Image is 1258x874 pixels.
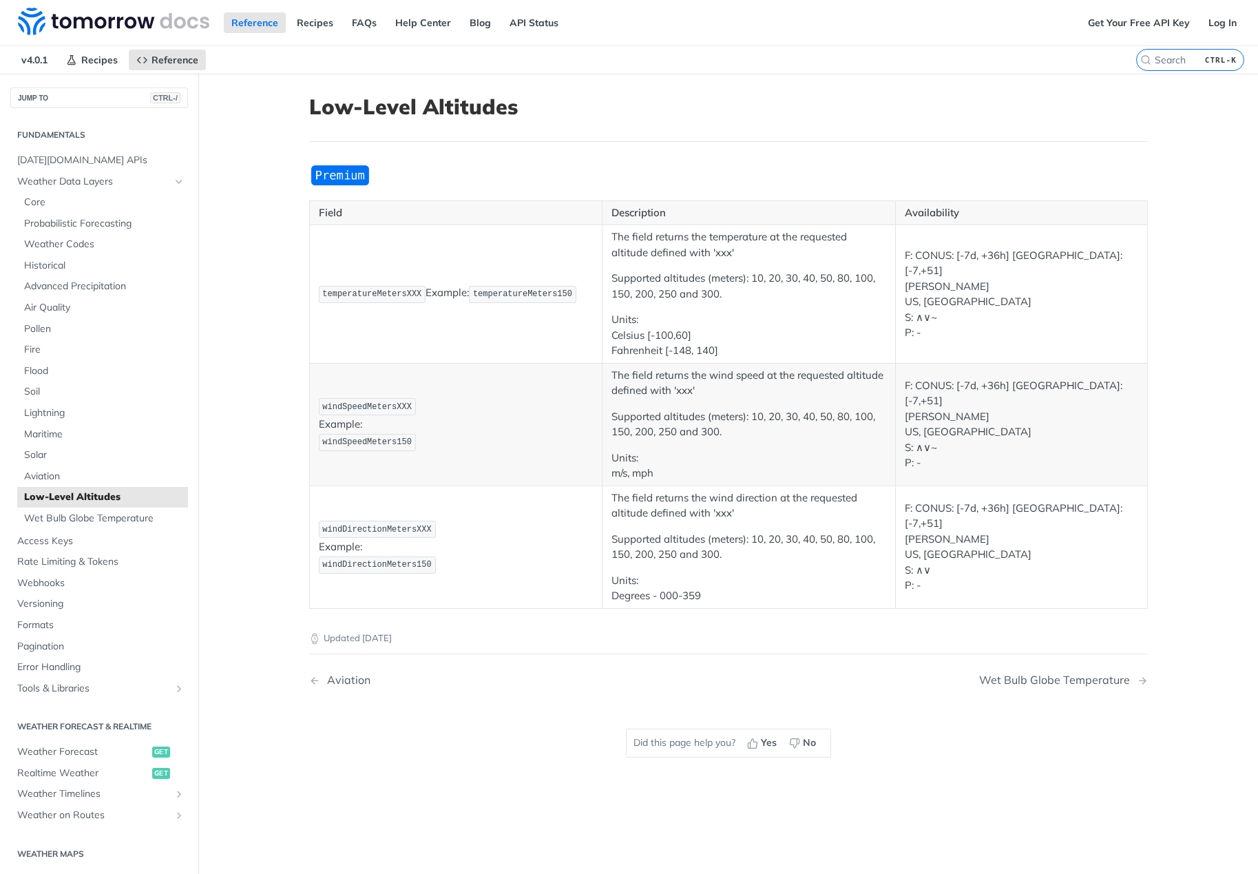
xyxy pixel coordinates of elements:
a: Wet Bulb Globe Temperature [17,508,188,529]
span: Wet Bulb Globe Temperature [24,512,185,526]
a: Rate Limiting & Tokens [10,552,188,572]
a: [DATE][DOMAIN_NAME] APIs [10,150,188,171]
span: windDirectionMetersXXX [322,525,431,534]
span: Solar [24,448,185,462]
a: Flood [17,361,188,382]
button: Yes [742,733,784,753]
a: Help Center [388,12,459,33]
span: Tools & Libraries [17,682,170,696]
button: JUMP TOCTRL-/ [10,87,188,108]
a: Weather Codes [17,234,188,255]
a: Error Handling [10,657,188,678]
a: Formats [10,615,188,636]
a: Previous Page: Aviation [309,674,669,687]
span: Weather Codes [24,238,185,251]
p: The field returns the temperature at the requested altitude defined with 'xxx' [611,229,886,260]
span: Error Handling [17,660,185,674]
span: Pollen [24,322,185,336]
a: Reference [224,12,286,33]
span: Recipes [81,54,118,66]
span: Webhooks [17,576,185,590]
span: Rate Limiting & Tokens [17,555,185,569]
span: Reference [151,54,198,66]
span: Advanced Precipitation [24,280,185,293]
span: Weather Timelines [17,787,170,801]
a: Historical [17,256,188,276]
span: CTRL-/ [150,92,180,103]
p: Example: [319,519,594,574]
span: Lightning [24,406,185,420]
p: Supported altitudes (meters): 10, 20, 30, 40, 50, 80, 100, 150, 200, 250 and 300. [611,532,886,563]
a: Reference [129,50,206,70]
p: Units: Celsius [-100,60] Fahrenheit [-148, 140] [611,312,886,359]
span: Weather on Routes [17,809,170,822]
a: Versioning [10,594,188,614]
a: Weather Data LayersHide subpages for Weather Data Layers [10,171,188,192]
a: Next Page: Wet Bulb Globe Temperature [979,674,1148,687]
span: Fire [24,343,185,357]
p: F: CONUS: [-7d, +36h] [GEOGRAPHIC_DATA]: [-7,+51] [PERSON_NAME] US, [GEOGRAPHIC_DATA] S: ∧∨~ P: - [905,248,1138,341]
button: Show subpages for Tools & Libraries [174,683,185,694]
span: Formats [17,618,185,632]
p: F: CONUS: [-7d, +36h] [GEOGRAPHIC_DATA]: [-7,+51] [PERSON_NAME] US, [GEOGRAPHIC_DATA] S: ∧∨ P: - [905,501,1138,594]
a: Air Quality [17,298,188,318]
a: Access Keys [10,531,188,552]
span: get [152,747,170,758]
a: Weather on RoutesShow subpages for Weather on Routes [10,805,188,826]
span: windDirectionMeters150 [322,560,431,570]
span: Realtime Weather [17,767,149,780]
button: Hide subpages for Weather Data Layers [174,176,185,187]
h2: Weather Forecast & realtime [10,720,188,733]
span: Air Quality [24,301,185,315]
div: Did this page help you? [626,729,831,758]
p: Availability [905,205,1138,221]
a: Solar [17,445,188,466]
span: v4.0.1 [14,50,55,70]
a: Blog [462,12,499,33]
a: Probabilistic Forecasting [17,214,188,234]
p: The field returns the wind speed at the requested altitude defined with 'xxx' [611,368,886,399]
a: Core [17,192,188,213]
span: Core [24,196,185,209]
span: Historical [24,259,185,273]
p: F: CONUS: [-7d, +36h] [GEOGRAPHIC_DATA]: [-7,+51] [PERSON_NAME] US, [GEOGRAPHIC_DATA] S: ∧∨~ P: - [905,378,1138,471]
span: No [803,736,816,750]
p: Example: [319,397,594,452]
a: Webhooks [10,573,188,594]
span: Low-Level Altitudes [24,490,185,504]
a: Aviation [17,466,188,487]
button: Show subpages for Weather on Routes [174,810,185,821]
a: Soil [17,382,188,402]
div: Aviation [320,674,370,687]
a: Advanced Precipitation [17,276,188,297]
a: Low-Level Altitudes [17,487,188,508]
a: Get Your Free API Key [1080,12,1197,33]
span: [DATE][DOMAIN_NAME] APIs [17,154,185,167]
nav: Pagination Controls [309,660,1148,700]
h2: Fundamentals [10,129,188,141]
h2: Weather Maps [10,848,188,860]
a: API Status [502,12,566,33]
a: Pollen [17,319,188,340]
p: The field returns the wind direction at the requested altitude defined with 'xxx' [611,490,886,521]
span: temperatureMetersXXX [322,289,421,299]
p: Supported altitudes (meters): 10, 20, 30, 40, 50, 80, 100, 150, 200, 250 and 300. [611,271,886,302]
span: Aviation [24,470,185,483]
span: Soil [24,385,185,399]
span: temperatureMeters150 [473,289,572,299]
p: Units: m/s, mph [611,450,886,481]
a: FAQs [344,12,384,33]
button: No [784,733,824,753]
span: Maritime [24,428,185,441]
span: windSpeedMeters150 [322,437,412,447]
a: Weather Forecastget [10,742,188,762]
kbd: CTRL-K [1202,53,1240,67]
a: Log In [1201,12,1244,33]
p: Units: Degrees - 000-359 [611,573,886,604]
div: Wet Bulb Globe Temperature [979,674,1137,687]
img: Tomorrow.io Weather API Docs [18,8,209,35]
a: Weather TimelinesShow subpages for Weather Timelines [10,784,188,804]
p: Example: [319,284,594,304]
p: Supported altitudes (meters): 10, 20, 30, 40, 50, 80, 100, 150, 200, 250 and 300. [611,409,886,440]
span: Weather Data Layers [17,175,170,189]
